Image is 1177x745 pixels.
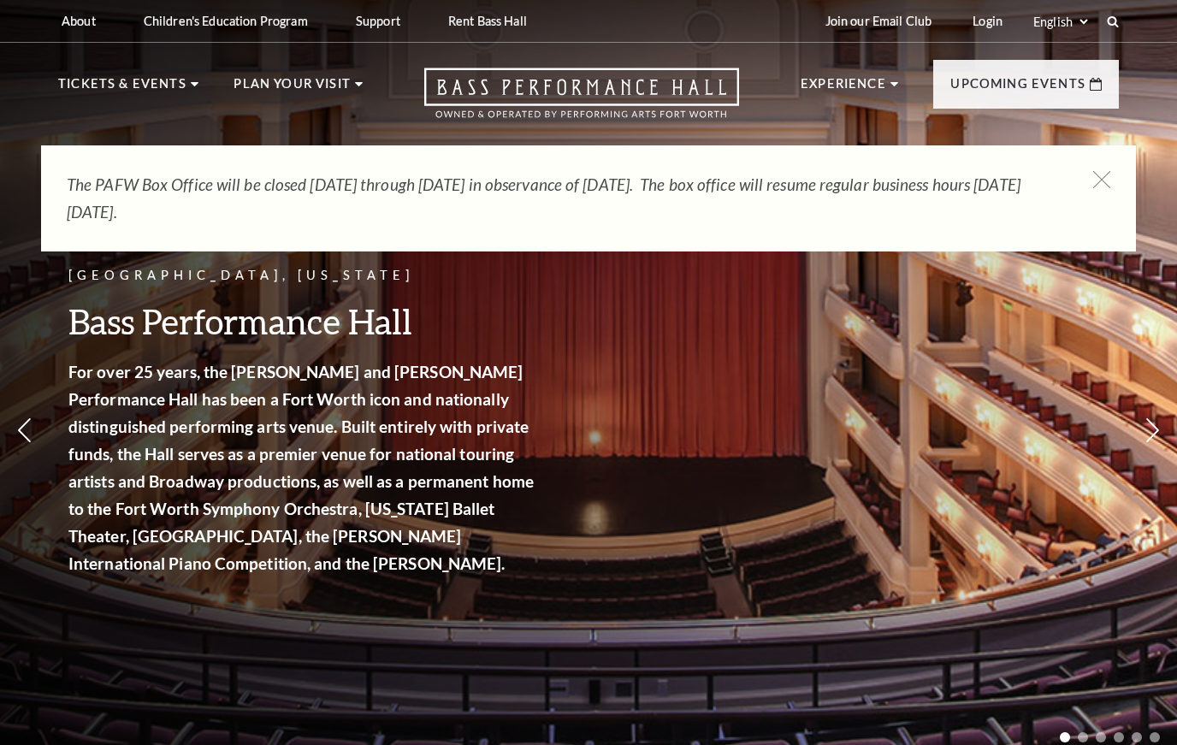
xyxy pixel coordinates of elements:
[448,14,527,28] p: Rent Bass Hall
[67,174,1020,222] em: The PAFW Box Office will be closed [DATE] through [DATE] in observance of [DATE]. The box office ...
[58,74,186,104] p: Tickets & Events
[1030,14,1091,30] select: Select:
[68,299,539,343] h3: Bass Performance Hall
[356,14,400,28] p: Support
[68,362,534,573] strong: For over 25 years, the [PERSON_NAME] and [PERSON_NAME] Performance Hall has been a Fort Worth ico...
[234,74,351,104] p: Plan Your Visit
[950,74,1085,104] p: Upcoming Events
[62,14,96,28] p: About
[68,265,539,287] p: [GEOGRAPHIC_DATA], [US_STATE]
[144,14,308,28] p: Children's Education Program
[801,74,886,104] p: Experience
